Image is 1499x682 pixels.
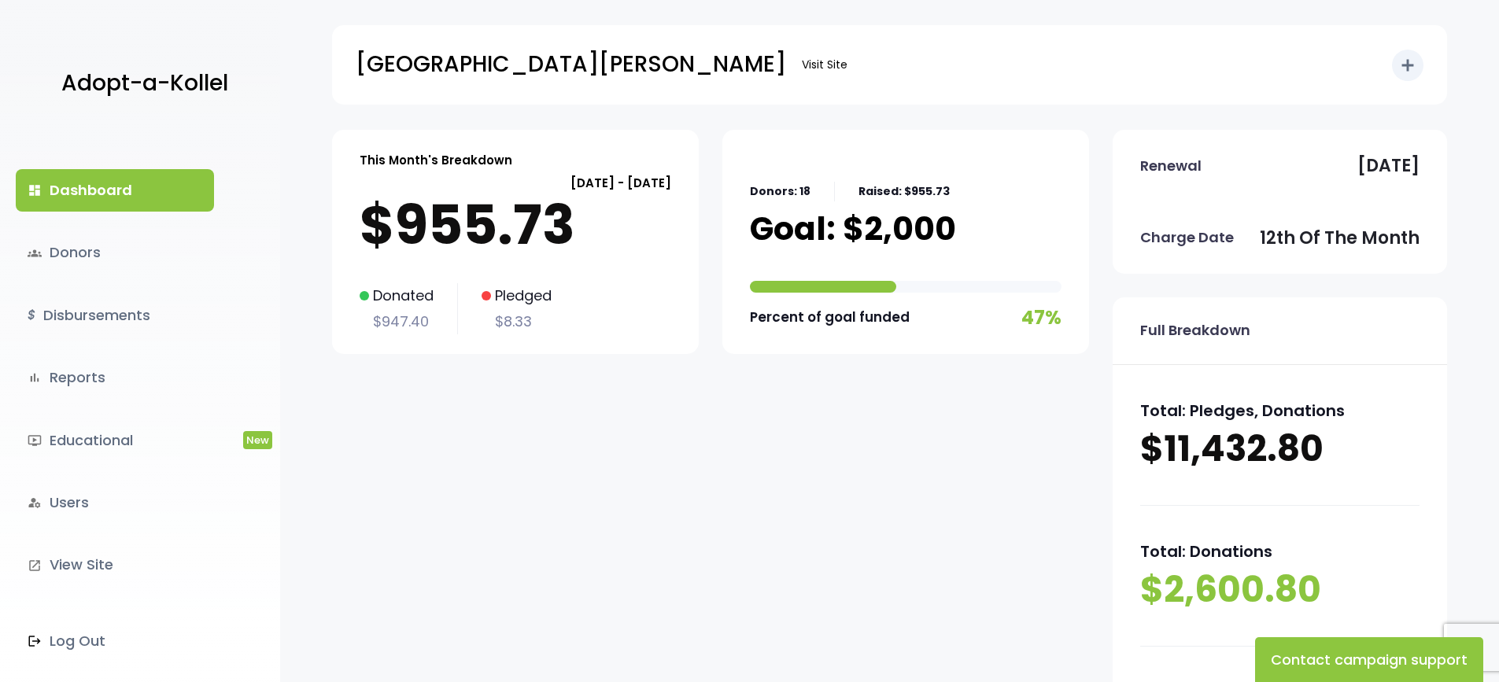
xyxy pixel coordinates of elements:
[1398,56,1417,75] i: add
[1260,223,1420,254] p: 12th of the month
[28,304,35,327] i: $
[1255,637,1483,682] button: Contact campaign support
[16,544,214,586] a: launchView Site
[1140,537,1420,566] p: Total: Donations
[16,231,214,274] a: groupsDonors
[243,431,272,449] span: New
[28,246,42,260] span: groups
[16,419,214,462] a: ondemand_videoEducationalNew
[28,496,42,510] i: manage_accounts
[360,149,512,171] p: This Month's Breakdown
[1140,318,1250,343] p: Full Breakdown
[1140,225,1234,250] p: Charge Date
[28,559,42,573] i: launch
[16,169,214,212] a: dashboardDashboard
[16,620,214,662] a: Log Out
[360,309,434,334] p: $947.40
[16,356,214,399] a: bar_chartReports
[360,172,671,194] p: [DATE] - [DATE]
[1140,396,1420,425] p: Total: Pledges, Donations
[1357,150,1420,182] p: [DATE]
[360,194,671,256] p: $955.73
[482,309,552,334] p: $8.33
[1392,50,1423,81] button: add
[28,370,42,385] i: bar_chart
[1140,153,1202,179] p: Renewal
[356,45,786,84] p: [GEOGRAPHIC_DATA][PERSON_NAME]
[16,481,214,524] a: manage_accountsUsers
[858,182,950,201] p: Raised: $955.73
[28,433,42,448] i: ondemand_video
[54,46,228,122] a: Adopt-a-Kollel
[16,294,214,337] a: $Disbursements
[482,283,552,308] p: Pledged
[1140,566,1420,614] p: $2,600.80
[794,50,855,80] a: Visit Site
[28,183,42,197] i: dashboard
[61,64,228,103] p: Adopt-a-Kollel
[750,209,956,249] p: Goal: $2,000
[750,182,810,201] p: Donors: 18
[1140,425,1420,474] p: $11,432.80
[1021,300,1061,334] p: 47%
[750,305,910,330] p: Percent of goal funded
[360,283,434,308] p: Donated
